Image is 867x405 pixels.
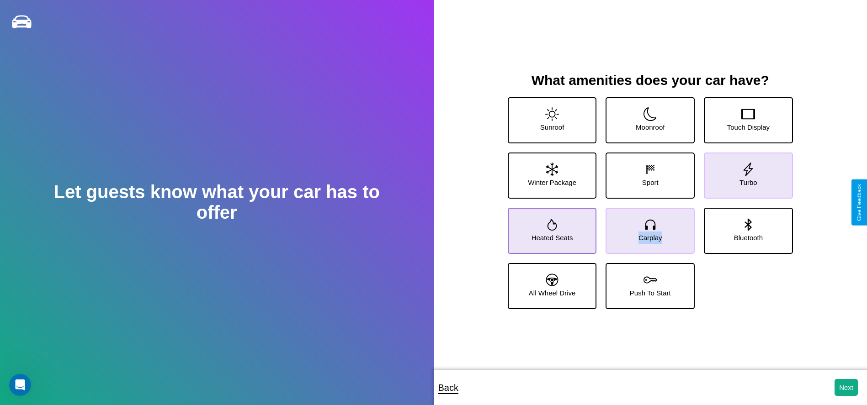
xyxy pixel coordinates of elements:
[528,176,576,189] p: Winter Package
[630,287,671,299] p: Push To Start
[638,231,662,244] p: Carplay
[540,121,564,133] p: Sunroof
[727,121,770,133] p: Touch Display
[532,231,573,244] p: Heated Seats
[856,184,862,221] div: Give Feedback
[499,73,802,88] h3: What amenities does your car have?
[835,379,858,396] button: Next
[9,374,31,396] iframe: Intercom live chat
[636,121,665,133] p: Moonroof
[529,287,576,299] p: All Wheel Drive
[43,182,390,223] h2: Let guests know what your car has to offer
[642,176,659,189] p: Sport
[734,231,763,244] p: Bluetooth
[739,176,757,189] p: Turbo
[438,379,458,396] p: Back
